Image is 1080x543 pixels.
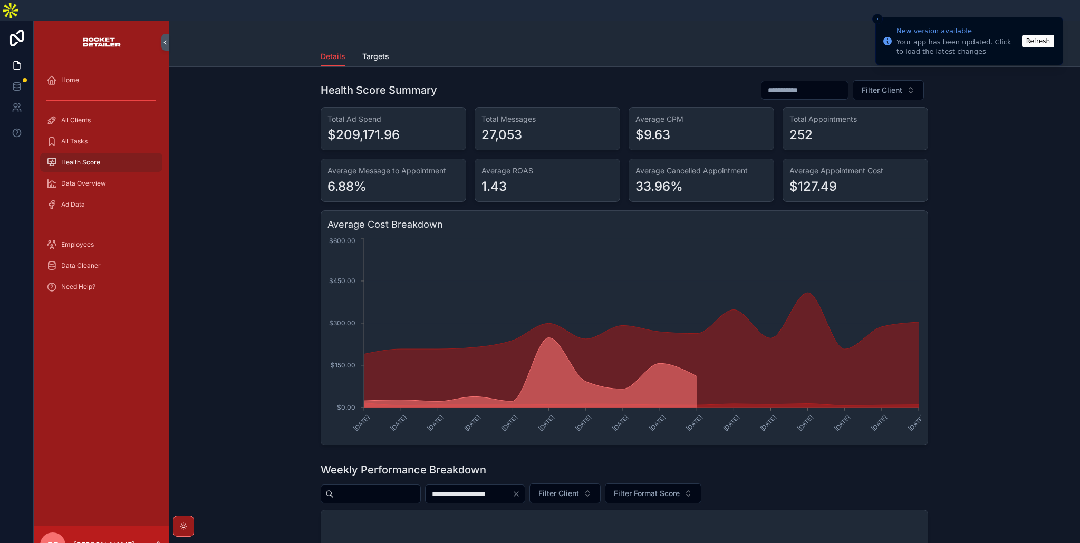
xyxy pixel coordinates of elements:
[40,71,162,90] a: Home
[327,217,921,232] h3: Average Cost Breakdown
[82,34,121,51] img: App logo
[426,413,445,432] text: [DATE]
[648,413,667,432] text: [DATE]
[61,261,101,270] span: Data Cleaner
[61,158,100,167] span: Health Score
[614,488,680,499] span: Filter Format Score
[605,483,701,503] button: Select Button
[481,114,613,124] h3: Total Messages
[389,413,408,432] text: [DATE]
[759,413,778,432] text: [DATE]
[40,256,162,275] a: Data Cleaner
[537,413,556,432] text: [DATE]
[352,413,371,432] text: [DATE]
[463,413,482,432] text: [DATE]
[321,47,345,67] a: Details
[40,111,162,130] a: All Clients
[61,240,94,249] span: Employees
[789,166,921,176] h3: Average Appointment Cost
[611,413,630,432] text: [DATE]
[61,116,91,124] span: All Clients
[512,490,525,498] button: Clear
[896,37,1019,56] div: Your app has been updated. Click to load the latest changes
[789,178,837,195] div: $127.49
[329,277,355,285] tspan: $450.00
[362,47,389,68] a: Targets
[481,127,522,143] div: 27,053
[34,63,169,310] div: scrollable content
[40,195,162,214] a: Ad Data
[481,178,507,195] div: 1.43
[61,200,85,209] span: Ad Data
[574,413,593,432] text: [DATE]
[529,483,601,503] button: Select Button
[872,14,883,24] button: Close toast
[40,277,162,296] a: Need Help?
[40,153,162,172] a: Health Score
[61,179,106,188] span: Data Overview
[362,51,389,62] span: Targets
[61,76,79,84] span: Home
[61,137,88,146] span: All Tasks
[327,127,400,143] div: $209,171.96
[327,166,459,176] h3: Average Message to Appointment
[40,235,162,254] a: Employees
[321,51,345,62] span: Details
[40,132,162,151] a: All Tasks
[635,178,683,195] div: 33.96%
[870,413,889,432] text: [DATE]
[481,166,613,176] h3: Average ROAS
[789,114,921,124] h3: Total Appointments
[896,26,1019,36] div: New version available
[327,236,921,439] div: chart
[685,413,704,432] text: [DATE]
[722,413,741,432] text: [DATE]
[321,83,437,98] h1: Health Score Summary
[331,361,355,369] tspan: $150.00
[337,403,355,411] tspan: $0.00
[907,413,925,432] text: [DATE]
[40,174,162,193] a: Data Overview
[635,127,670,143] div: $9.63
[833,413,852,432] text: [DATE]
[321,462,486,477] h1: Weekly Performance Breakdown
[538,488,579,499] span: Filter Client
[1022,35,1054,47] button: Refresh
[789,127,813,143] div: 252
[61,283,95,291] span: Need Help?
[500,413,519,432] text: [DATE]
[853,80,924,100] button: Select Button
[862,85,902,95] span: Filter Client
[327,178,367,195] div: 6.88%
[327,114,459,124] h3: Total Ad Spend
[329,237,355,245] tspan: $600.00
[329,319,355,327] tspan: $300.00
[796,413,815,432] text: [DATE]
[635,114,767,124] h3: Average CPM
[635,166,767,176] h3: Average Cancelled Appointment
